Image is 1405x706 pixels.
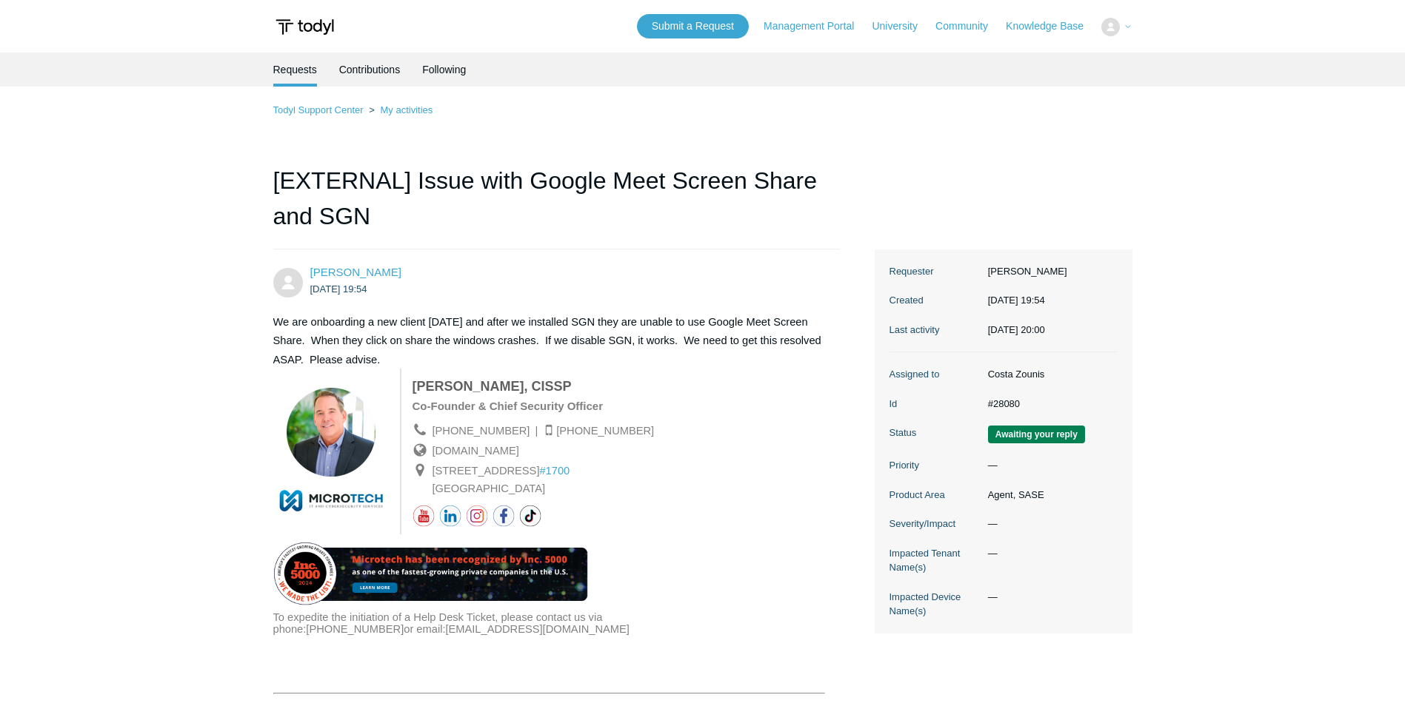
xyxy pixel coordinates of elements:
dd: Costa Zounis [981,367,1118,382]
span: Brian Butterfield [310,266,401,278]
dt: Last activity [890,323,981,337]
dt: Requester [890,264,981,279]
a: My activities [380,104,433,115]
li: Todyl Support Center [273,104,367,115]
dt: Severity/Impact [890,517,981,531]
span: We are onboarding a new client [DATE] and after we installed SGN they are unable to use Google Me... [273,316,821,366]
td: | [530,423,541,440]
a: Contributions [339,53,401,87]
h1: [EXTERNAL] Issue with Google Meet Screen Share and SGN [273,163,841,249]
dd: #28080 [981,397,1118,411]
time: 2025-09-11T20:00:44+00:00 [988,324,1045,335]
td: [STREET_ADDRESS] ​[GEOGRAPHIC_DATA] [433,463,570,497]
dt: Priority [890,458,981,473]
img: Microtech Logo [276,488,387,514]
dt: Id [890,397,981,411]
a: [PERSON_NAME] [310,266,401,278]
img: Microtech Instagram [466,505,488,527]
td: Co‑Founder & Chief Security Officer [413,397,604,415]
time: 2025-09-11T19:54:12+00:00 [988,295,1045,306]
a: Knowledge Base [1006,19,1098,34]
dt: Assigned to [890,367,981,382]
time: 2025-09-11T19:54:12Z [310,283,367,295]
li: My activities [366,104,433,115]
dd: — [981,546,1118,561]
a: [DOMAIN_NAME] [433,445,519,457]
dt: Status [890,426,981,440]
a: #1700 [539,465,570,477]
a: [PHONE_NUMBER] [556,425,654,437]
a: Community [935,19,1003,34]
li: Requests [273,53,317,87]
img: Microtech Profile Picture [287,388,376,477]
a: [PHONE_NUMBER] [306,623,404,635]
img: Todyl Support Center Help Center home page [273,13,336,41]
a: [PHONE_NUMBER] [433,425,530,437]
dt: Impacted Device Name(s) [890,590,981,619]
dt: Impacted Tenant Name(s) [890,546,981,575]
a: [EMAIL_ADDRESS][DOMAIN_NAME] [445,623,629,635]
span: We are waiting for you to respond [988,426,1085,443]
td: [PERSON_NAME], CISSP [413,376,655,397]
img: Microtech TikTok [519,505,541,527]
img: Microtech has been recognized by Inc. 5000 [273,542,588,605]
dd: — [981,517,1118,531]
dt: Product Area [890,488,981,502]
dt: Created [890,293,981,308]
td: To expedite the initiation of a Help Desk Ticket, please contact us via ​​phone: or email: [273,605,630,635]
a: Submit a Request [637,14,749,38]
dd: — [981,590,1118,605]
a: Management Portal [764,19,869,34]
a: Following [422,53,466,87]
img: Microtech Indesign [439,505,461,527]
dd: [PERSON_NAME] [981,264,1118,279]
a: Todyl Support Center [273,104,364,115]
dd: Agent, SASE [981,488,1118,502]
img: Microtech Facebook [493,505,515,527]
a: University [872,19,932,34]
dd: — [981,458,1118,473]
img: Microtech YouTube [413,505,435,527]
